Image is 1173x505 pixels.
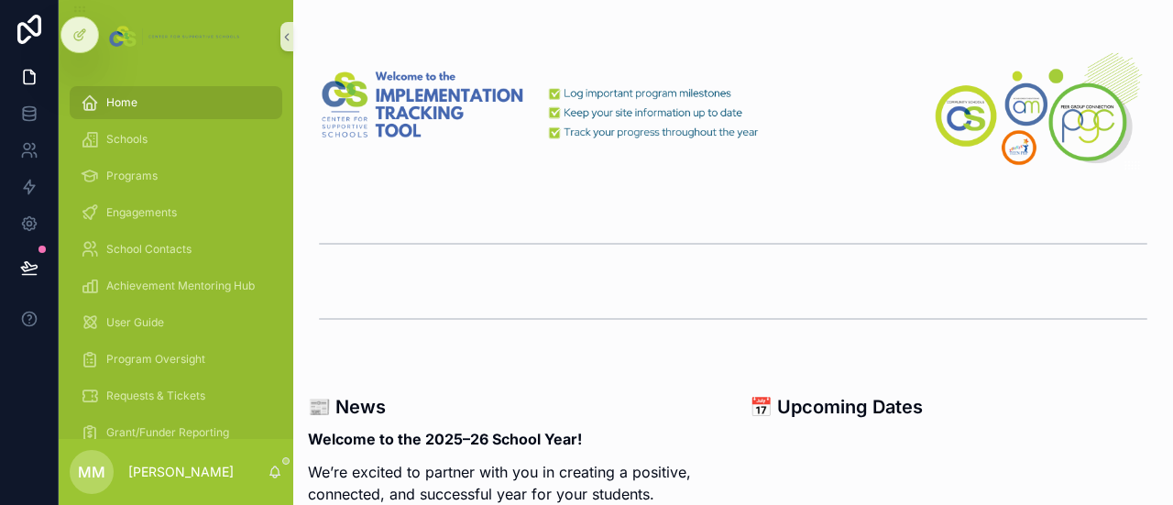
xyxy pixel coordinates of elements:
[106,352,205,367] span: Program Oversight
[70,379,282,412] a: Requests & Tickets
[70,123,282,156] a: Schools
[70,233,282,266] a: School Contacts
[70,416,282,449] a: Grant/Funder Reporting
[70,306,282,339] a: User Guide
[750,393,1158,421] h3: 📅 Upcoming Dates
[308,461,717,505] p: We’re excited to partner with you in creating a positive, connected, and successful year for your...
[70,343,282,376] a: Program Oversight
[106,205,177,220] span: Engagements
[105,22,246,51] img: App logo
[106,95,137,110] span: Home
[308,430,582,448] strong: Welcome to the 2025–26 School Year!
[59,73,293,439] div: scrollable content
[106,132,148,147] span: Schools
[106,169,158,183] span: Programs
[70,196,282,229] a: Engagements
[106,425,229,440] span: Grant/Funder Reporting
[106,242,192,257] span: School Contacts
[70,269,282,302] a: Achievement Mentoring Hub
[308,393,717,421] h3: 📰 News
[106,315,164,330] span: User Guide
[70,86,282,119] a: Home
[78,461,105,483] span: MM
[106,389,205,403] span: Requests & Tickets
[128,463,234,481] p: [PERSON_NAME]
[106,279,255,293] span: Achievement Mentoring Hub
[319,44,1147,170] img: 33327-ITT-Banner-Noloco-(4).png
[70,159,282,192] a: Programs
